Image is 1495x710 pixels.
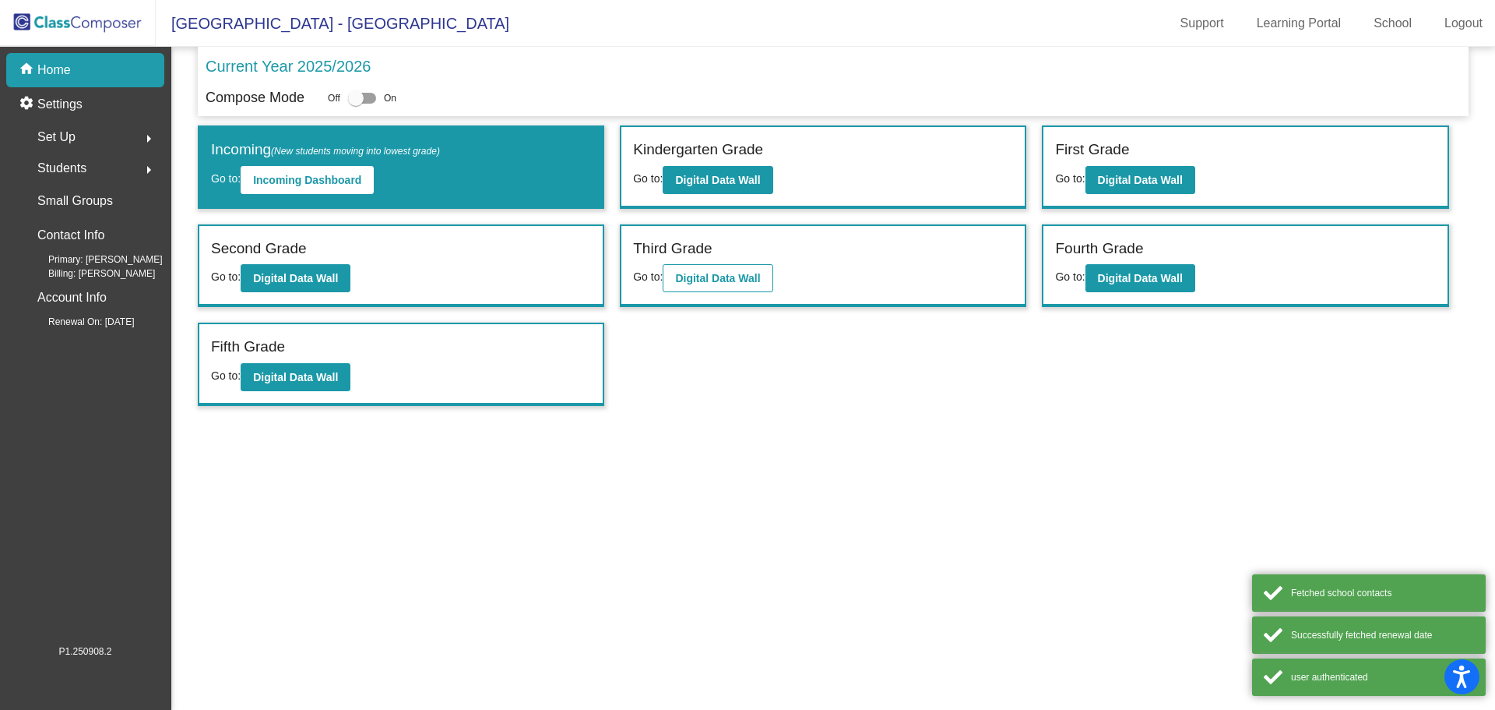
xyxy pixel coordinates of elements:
b: Digital Data Wall [253,272,338,284]
div: Successfully fetched renewal date [1291,628,1474,642]
a: Learning Portal [1244,11,1354,36]
span: (New students moving into lowest grade) [271,146,440,157]
label: Fifth Grade [211,336,285,359]
label: First Grade [1055,139,1129,161]
span: Off [328,91,340,105]
button: Digital Data Wall [663,166,772,194]
div: user authenticated [1291,670,1474,684]
mat-icon: settings [19,95,37,114]
button: Digital Data Wall [1085,264,1195,292]
p: Current Year 2025/2026 [206,55,371,78]
span: Go to: [1055,270,1085,283]
mat-icon: arrow_right [139,161,158,179]
a: Support [1168,11,1236,36]
label: Fourth Grade [1055,238,1143,260]
mat-icon: arrow_right [139,129,158,148]
p: Contact Info [37,224,104,246]
p: Account Info [37,287,107,309]
b: Digital Data Wall [675,272,760,284]
b: Incoming Dashboard [253,174,361,186]
span: Billing: [PERSON_NAME] [23,267,155,281]
span: On [384,91,396,105]
div: Fetched school contacts [1291,586,1474,600]
span: Go to: [1055,172,1085,185]
span: Renewal On: [DATE] [23,315,134,329]
a: School [1361,11,1424,36]
button: Digital Data Wall [1085,166,1195,194]
button: Digital Data Wall [241,264,350,292]
b: Digital Data Wall [675,174,760,186]
span: Go to: [211,369,241,382]
a: Logout [1432,11,1495,36]
b: Digital Data Wall [1098,272,1183,284]
button: Incoming Dashboard [241,166,374,194]
mat-icon: home [19,61,37,79]
label: Incoming [211,139,440,161]
b: Digital Data Wall [1098,174,1183,186]
p: Compose Mode [206,87,304,108]
b: Digital Data Wall [253,371,338,383]
p: Small Groups [37,190,113,212]
span: Primary: [PERSON_NAME] [23,253,163,267]
label: Second Grade [211,238,307,260]
span: Go to: [211,172,241,185]
span: Students [37,157,86,179]
label: Third Grade [633,238,712,260]
label: Kindergarten Grade [633,139,763,161]
button: Digital Data Wall [663,264,772,292]
span: Set Up [37,126,76,148]
span: [GEOGRAPHIC_DATA] - [GEOGRAPHIC_DATA] [156,11,509,36]
span: Go to: [633,172,663,185]
p: Home [37,61,71,79]
span: Go to: [633,270,663,283]
button: Digital Data Wall [241,363,350,391]
span: Go to: [211,270,241,283]
p: Settings [37,95,83,114]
